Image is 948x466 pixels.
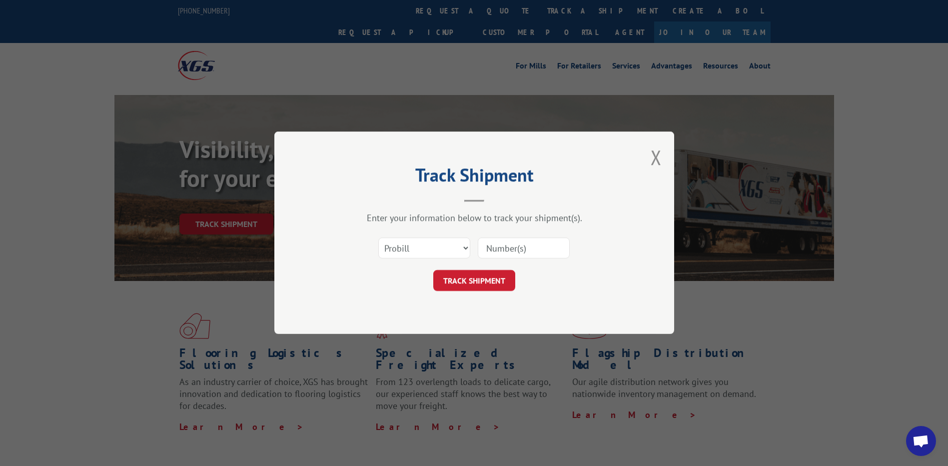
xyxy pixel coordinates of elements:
button: Close modal [651,144,662,170]
a: Open chat [906,426,936,456]
button: TRACK SHIPMENT [433,270,515,291]
h2: Track Shipment [324,168,624,187]
input: Number(s) [478,238,570,259]
div: Enter your information below to track your shipment(s). [324,212,624,224]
